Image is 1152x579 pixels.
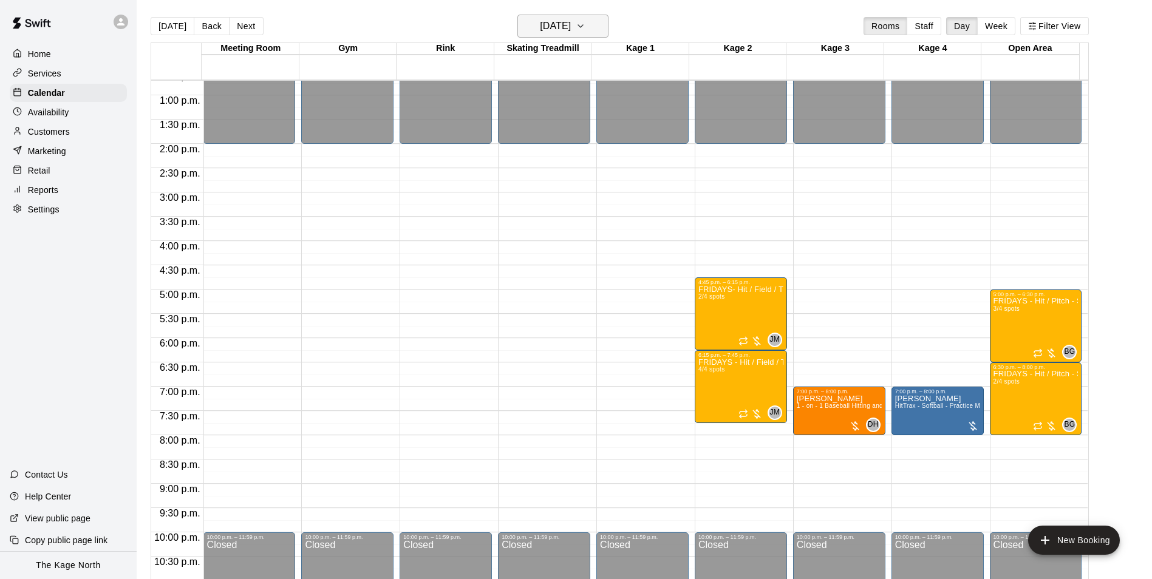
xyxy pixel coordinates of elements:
[10,181,127,199] a: Reports
[772,333,782,347] span: J.D. McGivern
[871,418,881,432] span: Dan Hodgins
[10,123,127,141] a: Customers
[1020,17,1088,35] button: Filter View
[10,161,127,180] a: Retail
[797,534,882,540] div: 10:00 p.m. – 11:59 p.m.
[768,333,782,347] div: J.D. McGivern
[1067,345,1077,359] span: Brittani Goettsch
[157,362,203,373] span: 6:30 p.m.
[10,103,127,121] a: Availability
[946,17,978,35] button: Day
[10,45,127,63] a: Home
[28,87,65,99] p: Calendar
[194,17,230,35] button: Back
[772,405,782,420] span: J.D. McGivern
[28,48,51,60] p: Home
[698,534,783,540] div: 10:00 p.m. – 11:59 p.m.
[990,289,1082,362] div: 5:00 p.m. – 6:30 p.m.: FRIDAYS - Hit / Pitch - Softball Program - 10U-13U
[866,418,881,432] div: Dan Hodgins
[517,15,608,38] button: [DATE]
[229,17,263,35] button: Next
[1067,418,1077,432] span: Brittani Goettsch
[695,350,787,423] div: 6:15 p.m. – 7:45 p.m.: FRIDAYS - Hit / Field / Throw - Baseball Program - 7U-9U
[1033,348,1043,358] span: Recurring event
[305,534,390,540] div: 10:00 p.m. – 11:59 p.m.
[151,17,194,35] button: [DATE]
[25,534,107,546] p: Copy public page link
[1028,526,1120,555] button: add
[157,217,203,227] span: 3:30 p.m.
[25,490,71,503] p: Help Center
[895,402,991,409] span: HitTrax - Softball - Practice Mode
[28,164,50,177] p: Retail
[769,407,780,419] span: JM
[157,508,203,518] span: 9:30 p.m.
[28,126,70,138] p: Customers
[698,293,725,300] span: 2/4 spots filled
[793,387,885,435] div: 7:00 p.m. – 8:00 p.m.: James Costello
[397,43,494,55] div: Rink
[994,378,1020,385] span: 2/4 spots filled
[36,559,101,572] p: The Kage North
[907,17,941,35] button: Staff
[28,67,61,80] p: Services
[157,241,203,251] span: 4:00 p.m.
[695,277,787,350] div: 4:45 p.m. – 6:15 p.m.: FRIDAYS- Hit / Field / Throw - Baseball Program - 7U-9U
[157,192,203,203] span: 3:00 p.m.
[591,43,689,55] div: Kage 1
[207,534,292,540] div: 10:00 p.m. – 11:59 p.m.
[151,557,203,567] span: 10:30 p.m.
[10,84,127,102] a: Calendar
[157,120,203,130] span: 1:30 p.m.
[1062,345,1077,359] div: Brittani Goettsch
[994,291,1079,297] div: 5:00 p.m. – 6:30 p.m.
[738,336,748,346] span: Recurring event
[797,388,882,394] div: 7:00 p.m. – 8:00 p.m.
[698,352,783,358] div: 6:15 p.m. – 7:45 p.m.
[157,411,203,421] span: 7:30 p.m.
[1064,346,1075,358] span: BG
[202,43,299,55] div: Meeting Room
[157,338,203,348] span: 6:00 p.m.
[884,43,981,55] div: Kage 4
[738,409,748,419] span: Recurring event
[25,469,68,481] p: Contact Us
[768,405,782,420] div: J.D. McGivern
[994,305,1020,312] span: 3/4 spots filled
[157,314,203,324] span: 5:30 p.m.
[10,142,127,160] a: Marketing
[151,532,203,543] span: 10:00 p.m.
[10,200,127,218] a: Settings
[157,387,203,397] span: 7:00 p.m.
[403,534,488,540] div: 10:00 p.m. – 11:59 p.m.
[977,17,1015,35] button: Week
[1033,421,1043,431] span: Recurring event
[1064,419,1075,431] span: BG
[28,106,69,118] p: Availability
[157,144,203,154] span: 2:00 p.m.
[28,145,66,157] p: Marketing
[157,265,203,276] span: 4:30 p.m.
[28,203,60,215] p: Settings
[28,184,58,196] p: Reports
[157,289,203,300] span: 5:00 p.m.
[994,364,1079,370] div: 6:30 p.m. – 8:00 p.m.
[990,362,1082,435] div: 6:30 p.m. – 8:00 p.m.: FRIDAYS - Hit / Pitch - Softball Program - 14U-16U
[895,388,980,394] div: 7:00 p.m. – 8:00 p.m.
[502,534,587,540] div: 10:00 p.m. – 11:59 p.m.
[157,435,203,445] span: 8:00 p.m.
[981,43,1079,55] div: Open Area
[157,168,203,178] span: 2:30 p.m.
[698,366,725,373] span: 4/4 spots filled
[10,64,127,83] a: Services
[540,18,571,35] h6: [DATE]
